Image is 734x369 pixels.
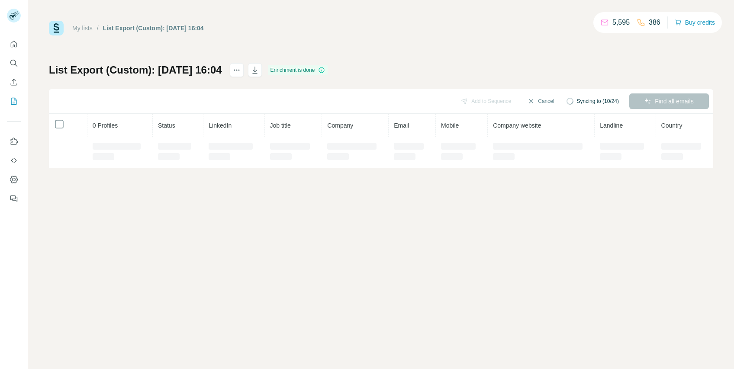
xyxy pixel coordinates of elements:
[675,16,715,29] button: Buy credits
[158,122,175,129] span: Status
[49,21,64,35] img: Surfe Logo
[7,36,21,52] button: Quick start
[49,63,222,77] h1: List Export (Custom): [DATE] 16:04
[612,17,630,28] p: 5,595
[394,122,409,129] span: Email
[7,172,21,187] button: Dashboard
[600,122,623,129] span: Landline
[270,122,291,129] span: Job title
[661,122,682,129] span: Country
[441,122,459,129] span: Mobile
[209,122,232,129] span: LinkedIn
[72,25,93,32] a: My lists
[7,191,21,206] button: Feedback
[7,74,21,90] button: Enrich CSV
[103,24,204,32] div: List Export (Custom): [DATE] 16:04
[230,63,244,77] button: actions
[493,122,541,129] span: Company website
[268,65,328,75] div: Enrichment is done
[327,122,353,129] span: Company
[577,97,619,105] span: Syncing to (10/24)
[93,122,118,129] span: 0 Profiles
[7,93,21,109] button: My lists
[97,24,99,32] li: /
[7,153,21,168] button: Use Surfe API
[7,134,21,149] button: Use Surfe on LinkedIn
[649,17,660,28] p: 386
[522,93,560,109] button: Cancel
[7,55,21,71] button: Search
